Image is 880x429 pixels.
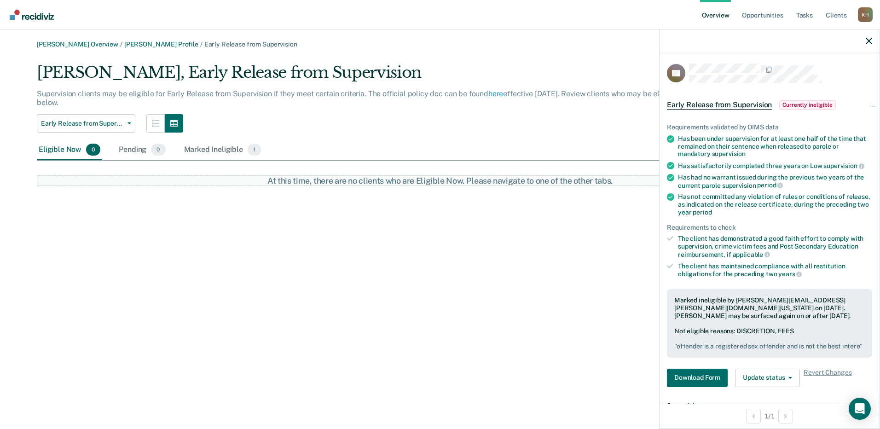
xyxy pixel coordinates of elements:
div: The client has demonstrated a good faith effort to comply with supervision, crime victim fees and... [678,235,872,258]
span: 1 [248,144,261,156]
span: Early Release from Supervision [667,100,772,110]
p: Supervision clients may be eligible for Early Release from Supervision if they meet certain crite... [37,89,678,107]
button: Update status [735,369,800,387]
span: Early Release from Supervision [41,120,124,128]
div: Has satisfactorily completed three years on Low [678,162,872,170]
div: The client has maintained compliance with all restitution obligations for the preceding two [678,262,872,278]
button: Download Form [667,369,728,387]
div: Not eligible reasons: DISCRETION, FEES [674,327,865,350]
span: Currently ineligible [779,100,836,110]
a: Navigate to form link [667,369,731,387]
button: Previous Opportunity [746,409,761,423]
a: [PERSON_NAME] Profile [124,41,198,48]
div: Early Release from SupervisionCurrently ineligible [660,90,880,120]
div: 1 / 1 [660,404,880,428]
div: Marked ineligible by [PERSON_NAME][EMAIL_ADDRESS][PERSON_NAME][DOMAIN_NAME][US_STATE] on [DATE]. ... [674,296,865,319]
div: K H [858,7,873,22]
span: / [118,41,124,48]
div: Requirements to check [667,224,872,232]
span: supervision [712,150,746,157]
div: Has had no warrant issued during the previous two years of the current parole supervision [678,174,872,189]
div: Open Intercom Messenger [849,398,871,420]
span: 0 [151,144,165,156]
span: Revert Changes [804,369,851,387]
div: Eligible Now [37,140,102,160]
span: period [757,181,783,189]
button: Profile dropdown button [858,7,873,22]
img: Recidiviz [10,10,54,20]
button: Next Opportunity [778,409,793,423]
dt: Supervision [667,402,872,410]
div: At this time, there are no clients who are Eligible Now. Please navigate to one of the other tabs. [239,176,642,186]
span: / [198,41,204,48]
a: [PERSON_NAME] Overview [37,41,118,48]
div: Requirements validated by OIMS data [667,123,872,131]
span: applicable [733,251,770,258]
div: Has been under supervision for at least one half of the time that remained on their sentence when... [678,135,872,158]
span: period [693,209,712,216]
a: here [488,89,503,98]
span: Early Release from Supervision [204,41,297,48]
div: Has not committed any violation of rules or conditions of release, as indicated on the release ce... [678,193,872,216]
pre: " offender is a registered sex offender and is not the best intere " [674,342,865,350]
span: years [778,270,802,278]
div: Pending [117,140,167,160]
div: Marked Ineligible [182,140,263,160]
span: supervision [823,162,864,169]
span: 0 [86,144,100,156]
div: [PERSON_NAME], Early Release from Supervision [37,63,697,89]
